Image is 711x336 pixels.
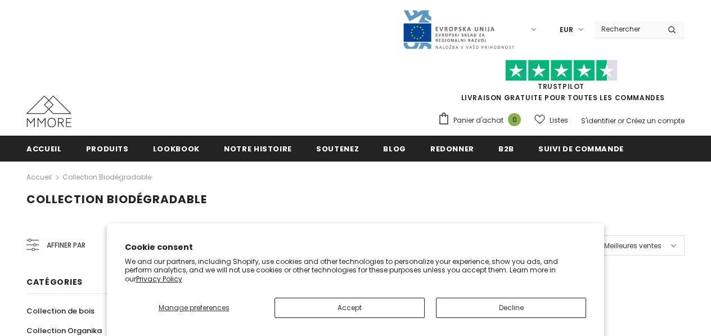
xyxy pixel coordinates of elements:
[498,144,514,154] span: B2B
[581,116,616,126] a: S'identifier
[26,144,62,154] span: Accueil
[383,136,406,161] a: Blog
[505,60,618,82] img: Faites confiance aux étoiles pilotes
[402,24,515,34] a: Javni Razpis
[436,298,586,318] button: Decline
[626,116,685,126] a: Créez un compte
[47,239,85,252] span: Affiner par
[153,136,200,161] a: Lookbook
[438,112,526,129] a: Panier d'achat 0
[383,144,406,154] span: Blog
[136,274,182,284] a: Privacy Policy
[26,325,102,336] span: Collection Organika
[538,136,624,161] a: Suivi de commande
[438,65,685,102] span: LIVRAISON GRATUITE POUR TOUTES LES COMMANDES
[86,144,129,154] span: Produits
[26,96,71,127] img: Cas MMORE
[26,136,62,161] a: Accueil
[595,21,659,37] input: Search Site
[125,241,587,253] h2: Cookie consent
[316,144,359,154] span: soutenez
[538,82,584,91] a: TrustPilot
[26,276,83,288] span: Catégories
[538,144,624,154] span: Suivi de commande
[316,136,359,161] a: soutenez
[498,136,514,161] a: B2B
[26,191,207,207] span: Collection biodégradable
[62,172,151,182] a: Collection biodégradable
[86,136,129,161] a: Produits
[430,136,474,161] a: Redonner
[550,115,568,126] span: Listes
[508,113,521,126] span: 0
[26,171,52,184] a: Accueil
[159,303,229,312] span: Manage preferences
[402,9,515,50] img: Javni Razpis
[453,115,503,126] span: Panier d'achat
[153,144,200,154] span: Lookbook
[560,24,573,35] span: EUR
[430,144,474,154] span: Redonner
[224,144,292,154] span: Notre histoire
[618,116,624,126] span: or
[125,257,587,284] p: We and our partners, including Shopify, use cookies and other technologies to personalize your ex...
[26,306,94,316] span: Collection de bois
[274,298,425,318] button: Accept
[125,298,263,318] button: Manage preferences
[604,240,661,252] span: Meilleures ventes
[26,301,94,321] a: Collection de bois
[224,136,292,161] a: Notre histoire
[534,110,568,130] a: Listes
